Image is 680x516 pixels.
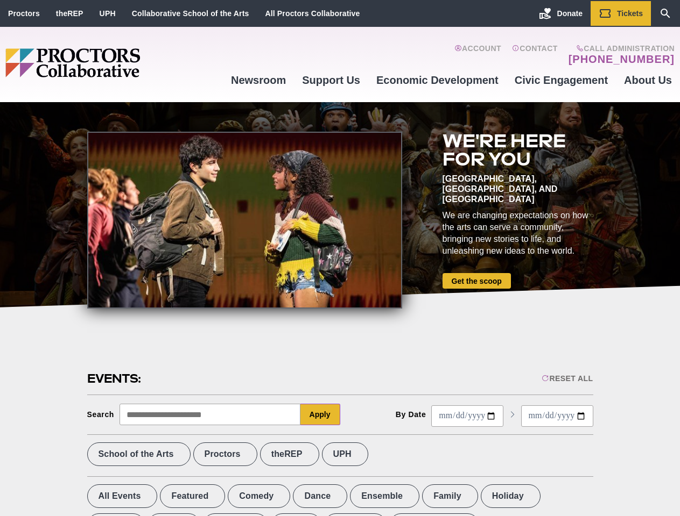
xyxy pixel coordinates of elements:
span: Call Administration [565,44,675,53]
button: Apply [300,404,340,425]
a: Support Us [294,66,368,95]
div: Reset All [542,374,593,383]
span: Tickets [617,9,643,18]
label: Ensemble [350,484,419,508]
a: About Us [616,66,680,95]
label: Comedy [228,484,290,508]
label: Featured [160,484,225,508]
label: Proctors [193,442,257,466]
label: Dance [293,484,347,508]
a: Civic Engagement [507,66,616,95]
label: Holiday [481,484,541,508]
div: We are changing expectations on how the arts can serve a community, bringing new stories to life,... [443,210,593,257]
h2: We're here for you [443,132,593,168]
a: Economic Development [368,66,507,95]
a: theREP [56,9,83,18]
label: theREP [260,442,319,466]
a: [PHONE_NUMBER] [569,53,675,66]
a: Account [454,44,501,66]
h2: Events: [87,370,143,387]
a: Collaborative School of the Arts [132,9,249,18]
span: Donate [557,9,583,18]
a: Get the scoop [443,273,511,289]
a: All Proctors Collaborative [265,9,360,18]
img: Proctors logo [5,48,223,77]
div: [GEOGRAPHIC_DATA], [GEOGRAPHIC_DATA], and [GEOGRAPHIC_DATA] [443,174,593,204]
label: School of the Arts [87,442,191,466]
a: Tickets [591,1,651,26]
a: Proctors [8,9,40,18]
label: UPH [322,442,368,466]
a: Donate [531,1,591,26]
div: By Date [396,410,426,419]
label: Family [422,484,478,508]
a: Contact [512,44,558,66]
a: Newsroom [223,66,294,95]
div: Search [87,410,115,419]
a: UPH [100,9,116,18]
a: Search [651,1,680,26]
label: All Events [87,484,158,508]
